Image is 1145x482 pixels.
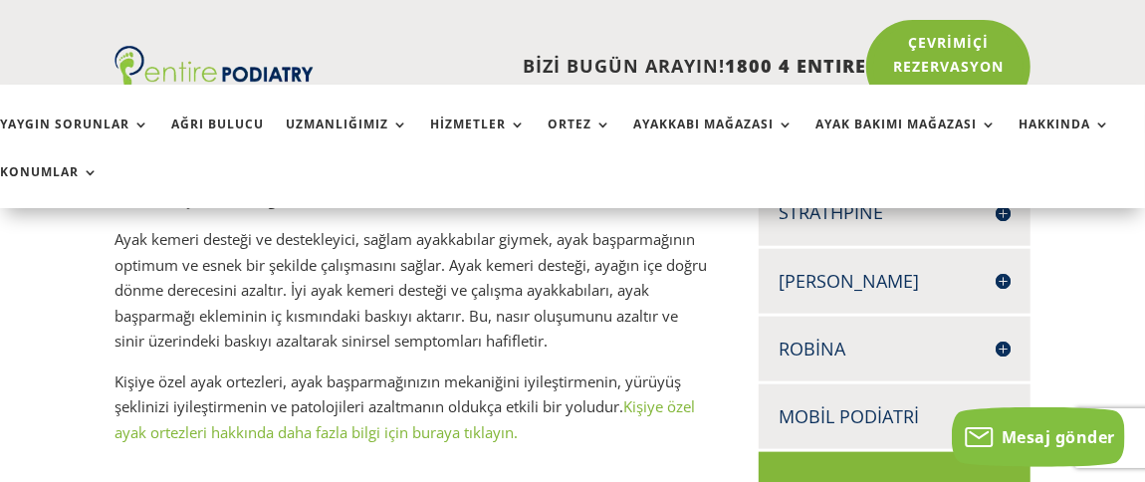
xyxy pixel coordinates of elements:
font: Uzmanlığımız [286,116,388,132]
a: Hakkında [1019,118,1110,160]
a: Çevrimiçi Rezervasyon Yapın [866,20,1030,114]
font: Mobil Podiatri [779,404,919,428]
font: Hizmetler [430,116,506,132]
font: Kişiye özel ayak ortezleri, ayak başparmağınızın mekaniğini iyileştirmenin, yürüyüş şeklinizi iyi... [114,371,681,417]
font: Ayak Bakımı Mağazası [815,116,977,132]
font: Hakkında [1019,116,1090,132]
font: Strathpine [779,200,883,224]
a: Hizmetler [430,118,526,160]
font: BİZİ BUGÜN ARAYIN! [523,54,725,78]
a: Ayak Bakımı Mağazası [815,118,997,160]
font: Robina [779,337,845,361]
img: logo (1) [114,46,314,88]
font: Ayağınızın en iyi şekilde çalışmasını sağlamak ve nasır oluşumunu ve uyuşmayı azaltmak için alabi... [114,163,656,209]
a: Tüm Podiatri [114,72,314,92]
font: Ağrı Bulucu [171,116,264,132]
a: Kişiye özel ayak ortezleri hakkında daha fazla bilgi için buraya tıklayın. [114,396,695,442]
a: Ağrı Bulucu [171,118,264,160]
a: Ayakkabı Mağazası [633,118,794,160]
font: Mesaj gönder [1002,426,1115,448]
font: Ayakkabı Mağazası [633,116,774,132]
font: Ayak kemeri desteği ve destekleyici, sağlam ayakkabılar giymek, ayak başparmağının optimum ve esn... [114,229,707,351]
font: [PERSON_NAME] [779,269,919,293]
font: Çevrimiçi Rezervasyon Yapın [893,33,1004,100]
button: Mesaj gönder [952,407,1125,467]
a: Ortez [548,118,611,160]
font: 1800 4 ENTIRE [725,54,866,78]
a: Uzmanlığımız [286,118,408,160]
font: Ortez [548,116,591,132]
